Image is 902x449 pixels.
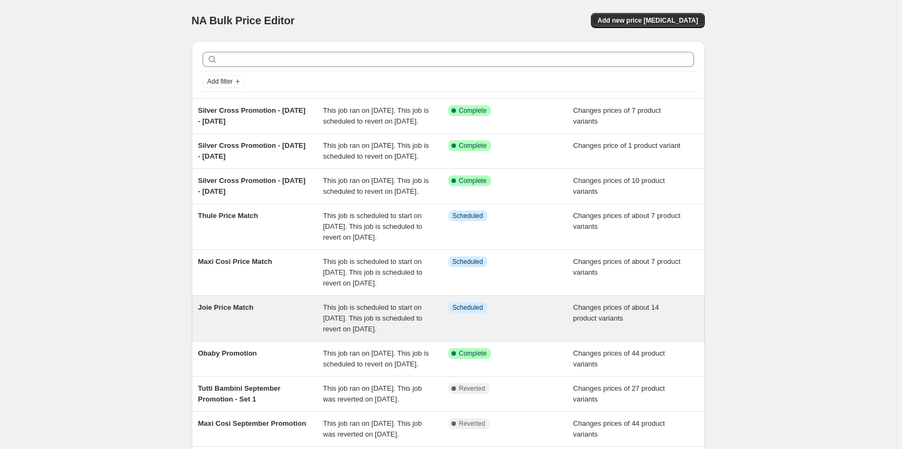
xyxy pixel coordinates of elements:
[207,77,233,86] span: Add filter
[198,141,306,160] span: Silver Cross Promotion - [DATE] - [DATE]
[459,141,487,150] span: Complete
[198,212,258,220] span: Thule Price Match
[203,75,246,88] button: Add filter
[573,349,665,368] span: Changes prices of 44 product variants
[198,384,281,403] span: Tutti Bambini September Promotion - Set 1
[453,257,483,266] span: Scheduled
[198,419,306,427] span: Maxi Cosi September Promotion
[198,106,306,125] span: Silver Cross Promotion - [DATE] - [DATE]
[198,257,272,266] span: Maxi Cosi Price Match
[198,303,254,311] span: Joie Price Match
[323,303,422,333] span: This job is scheduled to start on [DATE]. This job is scheduled to revert on [DATE].
[459,349,487,358] span: Complete
[323,176,429,195] span: This job ran on [DATE]. This job is scheduled to revert on [DATE].
[323,349,429,368] span: This job ran on [DATE]. This job is scheduled to revert on [DATE].
[459,419,486,428] span: Reverted
[459,176,487,185] span: Complete
[453,303,483,312] span: Scheduled
[323,141,429,160] span: This job ran on [DATE]. This job is scheduled to revert on [DATE].
[591,13,704,28] button: Add new price [MEDICAL_DATA]
[573,303,659,322] span: Changes prices of about 14 product variants
[573,212,681,230] span: Changes prices of about 7 product variants
[597,16,698,25] span: Add new price [MEDICAL_DATA]
[198,349,257,357] span: Obaby Promotion
[323,212,422,241] span: This job is scheduled to start on [DATE]. This job is scheduled to revert on [DATE].
[573,384,665,403] span: Changes prices of 27 product variants
[459,384,486,393] span: Reverted
[459,106,487,115] span: Complete
[453,212,483,220] span: Scheduled
[323,419,422,438] span: This job ran on [DATE]. This job was reverted on [DATE].
[323,384,422,403] span: This job ran on [DATE]. This job was reverted on [DATE].
[323,257,422,287] span: This job is scheduled to start on [DATE]. This job is scheduled to revert on [DATE].
[573,141,681,149] span: Changes price of 1 product variant
[573,106,661,125] span: Changes prices of 7 product variants
[573,419,665,438] span: Changes prices of 44 product variants
[192,15,295,26] span: NA Bulk Price Editor
[323,106,429,125] span: This job ran on [DATE]. This job is scheduled to revert on [DATE].
[573,176,665,195] span: Changes prices of 10 product variants
[198,176,306,195] span: Silver Cross Promotion - [DATE] - [DATE]
[573,257,681,276] span: Changes prices of about 7 product variants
